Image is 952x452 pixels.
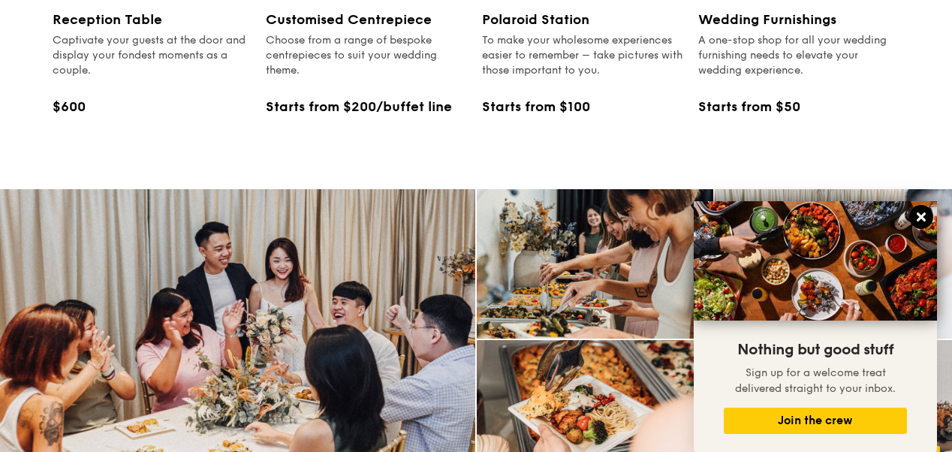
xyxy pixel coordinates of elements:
[735,366,896,395] span: Sign up for a welcome treat delivered straight to your inbox.
[694,201,937,321] img: DSC07876-Edit02-Large.jpeg
[266,9,470,30] h3: Customised Centrepiece
[53,96,254,117] div: $600
[698,9,899,30] h3: Wedding Furnishings
[715,189,952,339] img: gallery-3.f63d686d.jpg
[482,96,686,117] div: Starts from $100
[266,33,470,78] div: Choose from a range of bespoke centrepieces to suit your wedding theme.
[698,96,899,117] div: Starts from $50
[477,189,713,339] img: gallery-2.eb00a51b.jpg
[482,9,686,30] h3: Polaroid Station
[53,9,254,30] h3: Reception Table
[266,96,470,117] div: Starts from $200/buffet line
[482,33,686,78] div: To make your wholesome experiences easier to remember – take pictures with those important to you.
[53,33,254,78] div: Captivate your guests at the door and display your fondest moments as a couple.
[737,341,893,359] span: Nothing but good stuff
[698,33,899,78] div: A one-stop shop for all your wedding furnishing needs to elevate your wedding experience.
[724,408,907,434] button: Join the crew
[909,205,933,229] button: Close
